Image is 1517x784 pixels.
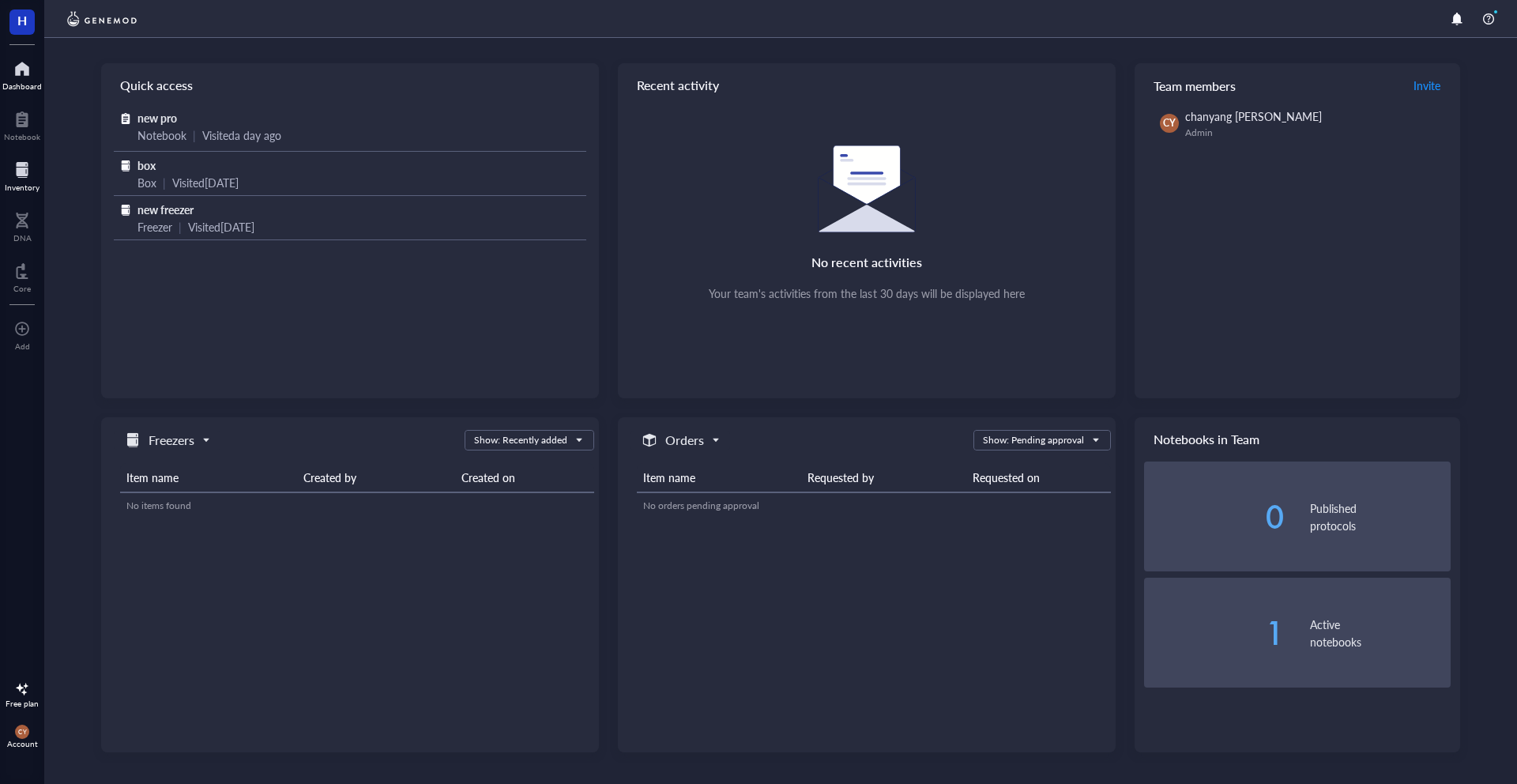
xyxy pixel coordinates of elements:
div: Add [15,341,30,351]
th: Item name [120,463,297,492]
div: Inventory [5,183,40,192]
div: Notebook [137,126,186,144]
span: CY [1163,116,1176,130]
button: Invite [1413,73,1441,98]
div: Recent activity [618,63,1116,107]
div: Visited [DATE] [188,218,254,236]
div: Active notebooks [1310,616,1451,650]
div: No orders pending approval [643,499,1105,513]
span: chanyang [PERSON_NAME] [1185,108,1322,124]
div: Published protocols [1310,499,1451,534]
div: Box [137,174,156,191]
div: | [179,218,182,236]
div: Show: Pending approval [983,433,1084,447]
div: Visited [DATE] [172,174,239,191]
div: 1 [1144,617,1285,649]
th: Item name [637,463,801,492]
div: Quick access [101,63,599,107]
h5: Orders [665,431,704,450]
span: H [17,10,27,30]
div: Free plan [6,699,39,708]
div: Notebook [4,132,40,141]
span: CY [18,728,26,735]
span: new pro [137,110,177,126]
div: | [163,174,166,191]
div: Notebooks in Team [1135,417,1460,462]
a: Core [13,258,31,293]
span: Invite [1413,77,1440,93]
div: Core [13,284,31,293]
th: Requested on [966,463,1111,492]
div: 0 [1144,501,1285,533]
div: Visited a day ago [202,126,281,144]
img: genemod-logo [63,9,141,28]
h5: Freezers [149,431,194,450]
div: Account [7,739,38,748]
div: Admin [1185,126,1444,139]
th: Created by [297,463,455,492]
div: | [193,126,196,144]
a: Notebook [4,107,40,141]
a: Dashboard [2,56,42,91]
a: DNA [13,208,32,243]
span: box [137,157,156,173]
th: Created on [455,463,594,492]
div: No recent activities [811,251,922,273]
span: new freezer [137,202,194,217]
div: Show: Recently added [474,433,567,447]
th: Requested by [801,463,966,492]
div: DNA [13,233,32,243]
div: No items found [126,499,588,513]
div: Your team's activities from the last 30 days will be displayed here [709,286,1025,300]
img: Empty state [818,145,916,232]
div: Team members [1135,63,1460,107]
div: Freezer [137,218,172,236]
a: Inventory [5,157,40,192]
div: Dashboard [2,81,42,91]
